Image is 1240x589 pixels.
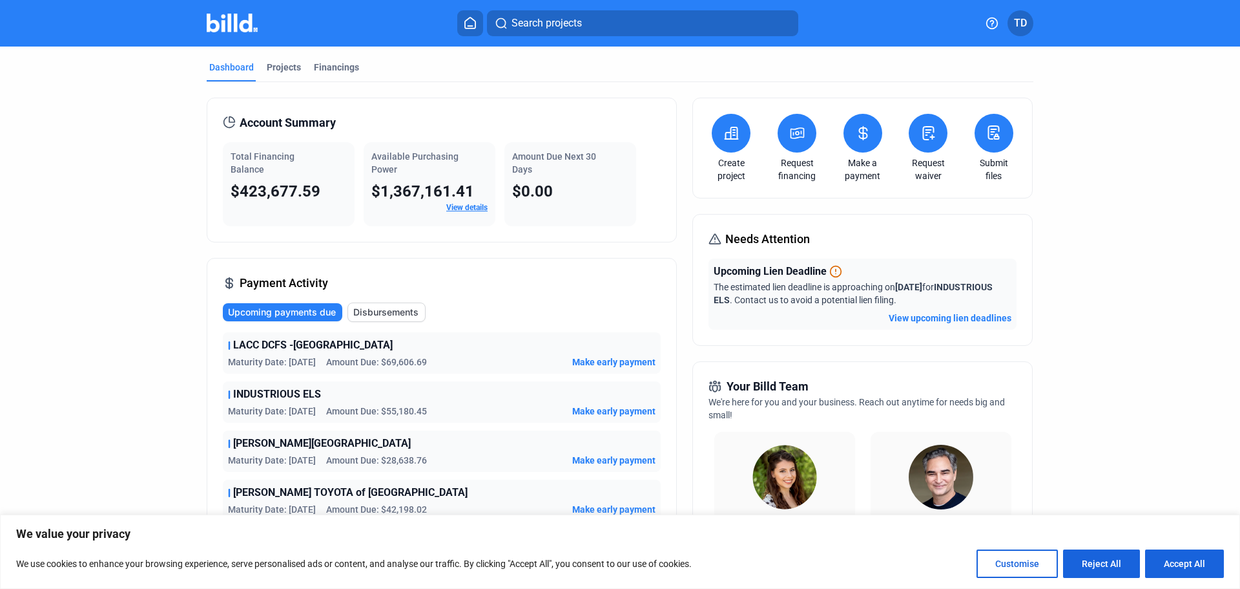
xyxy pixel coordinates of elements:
span: $1,367,161.41 [371,182,474,200]
a: Submit files [971,156,1017,182]
a: Request financing [774,156,820,182]
div: Dashboard [209,61,254,74]
span: Upcoming payments due [228,306,336,319]
img: Relationship Manager [752,445,817,509]
span: Available Purchasing Power [371,151,459,175]
span: $423,677.59 [231,182,320,200]
button: Make early payment [572,503,656,516]
span: Upcoming Lien Deadline [714,264,827,279]
span: [PERSON_NAME] TOYOTA of [GEOGRAPHIC_DATA] [233,485,468,500]
p: We value your privacy [16,526,1224,542]
button: Upcoming payments due [223,303,342,321]
div: Financings [314,61,359,74]
a: Create project [708,156,754,182]
span: Total Financing Balance [231,151,294,175]
img: Territory Manager [909,445,973,509]
span: Your Billd Team [727,378,809,396]
a: Make a payment [840,156,885,182]
span: [DATE] [895,282,922,292]
span: Search projects [512,16,582,31]
span: Needs Attention [725,230,810,248]
a: Request waiver [905,156,951,182]
span: Maturity Date: [DATE] [228,356,316,369]
span: INDUSTRIOUS ELS [233,387,321,402]
button: TD [1008,10,1033,36]
span: Amount Due Next 30 Days [512,151,596,175]
button: Make early payment [572,454,656,467]
span: TD [1014,16,1027,31]
a: View details [446,203,488,212]
button: Customise [976,550,1058,578]
p: We use cookies to enhance your browsing experience, serve personalised ads or content, and analys... [16,556,692,572]
span: Amount Due: $55,180.45 [326,405,427,418]
button: Make early payment [572,356,656,369]
button: View upcoming lien deadlines [889,312,1011,325]
span: Maturity Date: [DATE] [228,454,316,467]
button: Disbursements [347,303,426,322]
span: Maturity Date: [DATE] [228,405,316,418]
span: LACC DCFS -[GEOGRAPHIC_DATA] [233,337,393,353]
span: Amount Due: $28,638.76 [326,454,427,467]
span: We're here for you and your business. Reach out anytime for needs big and small! [708,397,1005,420]
img: Billd Company Logo [207,14,258,32]
span: Amount Due: $42,198.02 [326,503,427,516]
span: Payment Activity [240,274,328,292]
span: [PERSON_NAME][GEOGRAPHIC_DATA] [233,436,411,451]
button: Accept All [1145,550,1224,578]
span: Maturity Date: [DATE] [228,503,316,516]
button: Search projects [487,10,798,36]
button: Reject All [1063,550,1140,578]
span: Amount Due: $69,606.69 [326,356,427,369]
span: Account Summary [240,114,336,132]
span: Disbursements [353,306,418,319]
div: Projects [267,61,301,74]
span: $0.00 [512,182,553,200]
button: Make early payment [572,405,656,418]
span: The estimated lien deadline is approaching on for . Contact us to avoid a potential lien filing. [714,282,993,305]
